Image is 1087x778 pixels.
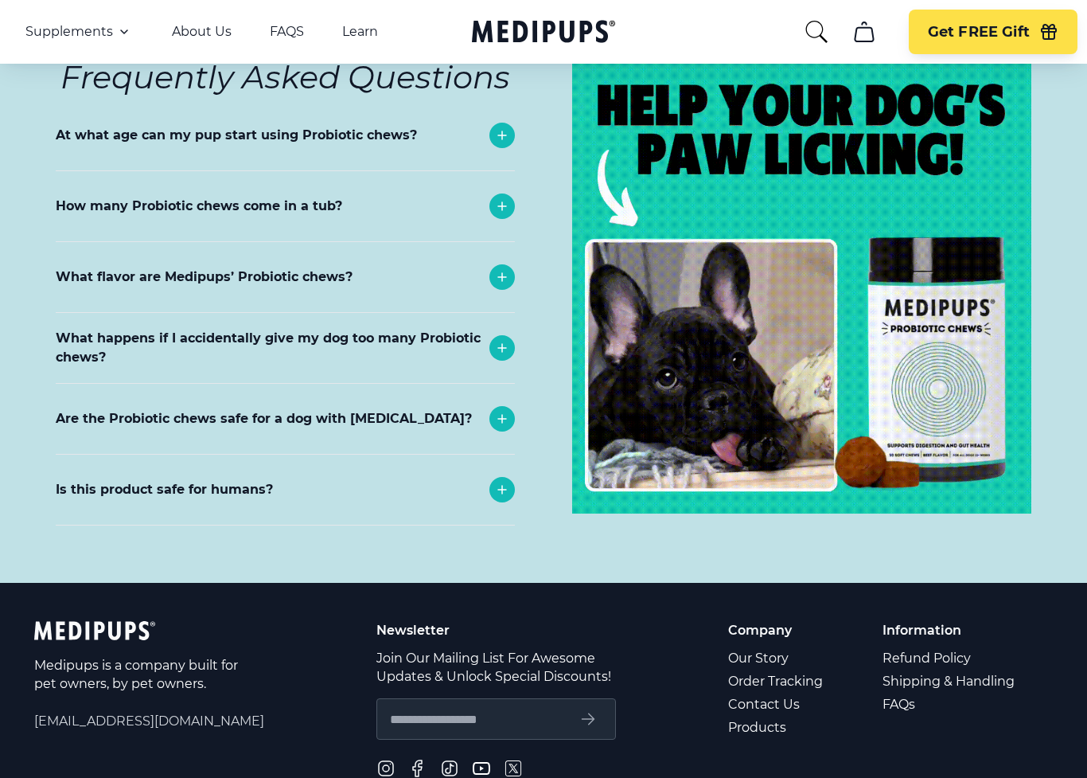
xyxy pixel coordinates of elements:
[56,197,342,217] p: How many Probiotic chews come in a tub?
[56,330,481,368] p: What happens if I accidentally give my dog too many Probiotic chews?
[728,717,825,740] a: Products
[909,10,1077,54] button: Get FREE Gift
[882,694,1017,717] a: FAQs
[376,622,616,640] p: Newsletter
[572,55,1031,514] img: Dog paw licking solution – FAQs about our chews
[56,268,353,287] p: What flavor are Medipups’ Probiotic chews?
[34,713,264,731] span: [EMAIL_ADDRESS][DOMAIN_NAME]
[56,526,515,596] div: All our products are intended to be consumed by dogs and are not safe for human consumption. Plea...
[270,24,304,40] a: FAQS
[728,622,825,640] p: Company
[34,657,241,694] p: Medipups is a company built for pet owners, by pet owners.
[728,647,825,670] a: Our Story
[928,23,1030,41] span: Get FREE Gift
[804,19,829,45] button: search
[56,455,515,563] div: Our products are organic and an all natural solution. We use ingredients of the highest quality, ...
[882,622,1017,640] p: Information
[25,24,113,40] span: Supplements
[845,13,883,51] button: cart
[172,24,232,40] a: About Us
[472,17,615,49] a: Medipups
[25,22,134,41] button: Supplements
[56,313,515,364] div: Beef Flavored: Our chews will leave your pup begging for MORE!
[882,647,1017,670] a: Refund Policy
[56,481,273,500] p: Is this product safe for humans?
[882,670,1017,694] a: Shipping & Handling
[728,670,825,694] a: Order Tracking
[56,410,472,429] p: Are the Probiotic chews safe for a dog with [MEDICAL_DATA]?
[56,55,515,101] h6: Frequently Asked Questions
[56,171,515,280] div: Our probiotic soft chews are an amazing solution for dogs of any breed. We recommend introducing ...
[56,127,417,146] p: At what age can my pup start using Probiotic chews?
[56,384,515,473] div: Please see a veterinarian as soon as possible if you accidentally give too many. If you’re unsure...
[376,650,616,686] p: Join Our Mailing List For Awesome Updates & Unlock Special Discounts!
[56,242,515,293] div: Each tub contains 30 chews.
[728,694,825,717] a: Contact Us
[342,24,378,40] a: Learn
